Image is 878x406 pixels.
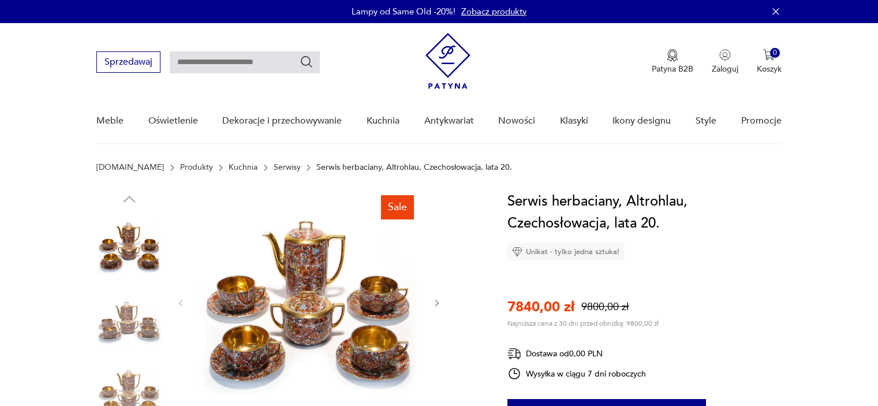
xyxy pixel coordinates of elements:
a: Serwisy [274,163,301,172]
img: Ikona dostawy [507,347,521,361]
a: Produkty [180,163,213,172]
a: Style [696,99,716,143]
div: Sale [381,195,414,219]
img: Zdjęcie produktu Serwis herbaciany, Altrohlau, Czechosłowacja, lata 20. [96,288,162,353]
img: Ikonka użytkownika [719,49,731,61]
p: Zaloguj [712,64,738,75]
p: Serwis herbaciany, Altrohlau, Czechosłowacja, lata 20. [316,163,512,172]
a: Zobacz produkty [461,6,526,17]
img: Zdjęcie produktu Serwis herbaciany, Altrohlau, Czechosłowacja, lata 20. [96,214,162,280]
h1: Serwis herbaciany, Altrohlau, Czechosłowacja, lata 20. [507,191,782,234]
p: 9800,00 zł [581,300,629,314]
img: Ikona diamentu [512,247,522,257]
img: Ikona koszyka [763,49,775,61]
p: Koszyk [757,64,782,75]
button: Patyna B2B [652,49,693,75]
p: Patyna B2B [652,64,693,75]
a: [DOMAIN_NAME] [96,163,164,172]
a: Klasyki [560,99,588,143]
button: 0Koszyk [757,49,782,75]
a: Ikona medaluPatyna B2B [652,49,693,75]
p: 7840,00 zł [507,297,574,316]
a: Dekoracje i przechowywanie [222,99,342,143]
a: Meble [96,99,124,143]
a: Sprzedawaj [96,59,160,67]
div: 0 [770,48,780,58]
img: Patyna - sklep z meblami i dekoracjami vintage [425,33,470,89]
div: Wysyłka w ciągu 7 dni roboczych [507,367,646,381]
div: Unikat - tylko jedna sztuka! [507,243,624,260]
a: Kuchnia [367,99,399,143]
button: Zaloguj [712,49,738,75]
p: Lampy od Same Old -20%! [352,6,455,17]
a: Promocje [741,99,782,143]
a: Nowości [498,99,535,143]
button: Szukaj [300,55,313,69]
a: Kuchnia [229,163,257,172]
button: Sprzedawaj [96,51,160,73]
a: Oświetlenie [148,99,198,143]
div: Dostawa od 0,00 PLN [507,347,646,361]
a: Ikony designu [612,99,671,143]
img: Ikona medalu [667,49,678,62]
a: Antykwariat [424,99,474,143]
p: Najniższa cena z 30 dni przed obniżką: 9800,00 zł [507,319,659,328]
